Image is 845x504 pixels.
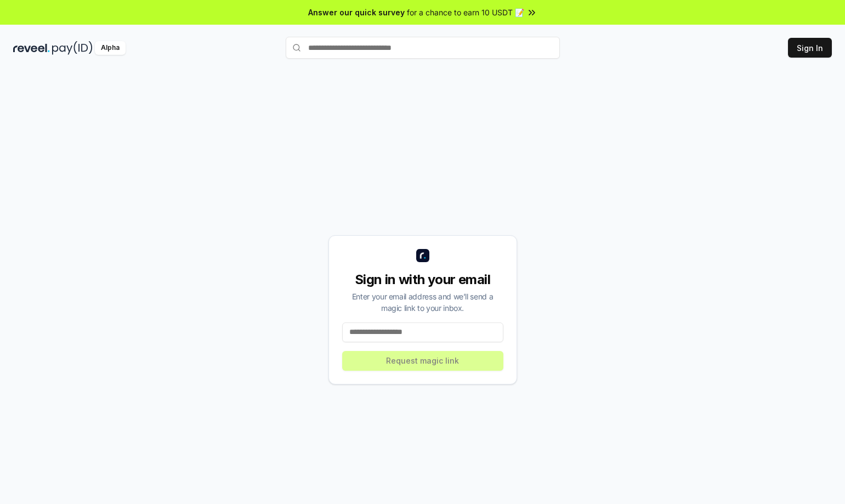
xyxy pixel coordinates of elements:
[407,7,524,18] span: for a chance to earn 10 USDT 📝
[95,41,126,55] div: Alpha
[308,7,405,18] span: Answer our quick survey
[342,271,503,288] div: Sign in with your email
[13,41,50,55] img: reveel_dark
[416,249,429,262] img: logo_small
[52,41,93,55] img: pay_id
[342,291,503,314] div: Enter your email address and we’ll send a magic link to your inbox.
[788,38,832,58] button: Sign In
